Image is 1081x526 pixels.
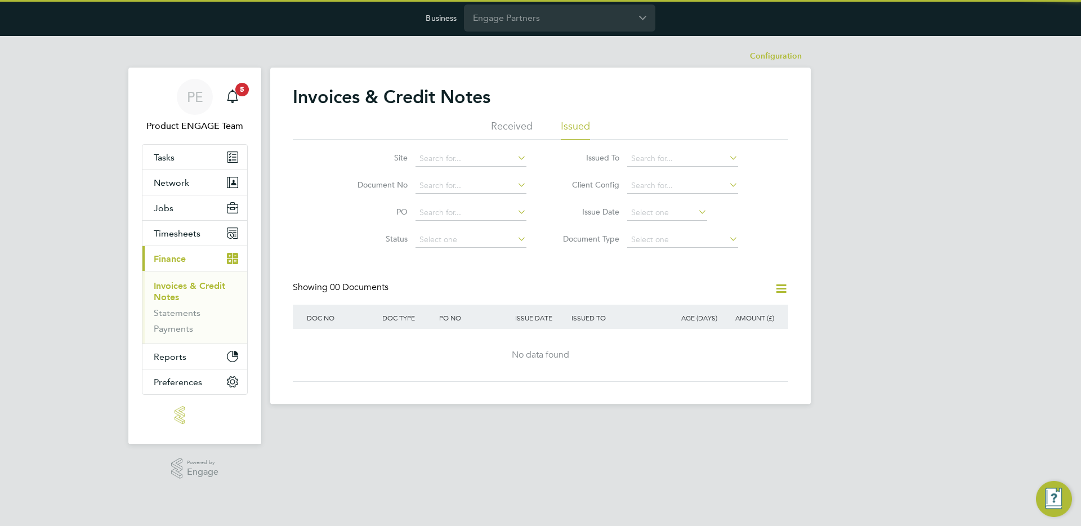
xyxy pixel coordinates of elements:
div: PO NO [436,305,512,331]
div: ISSUE DATE [512,305,569,331]
span: Tasks [154,152,175,163]
label: PO [343,207,408,217]
h2: Invoices & Credit Notes [293,86,490,108]
button: Timesheets [142,221,247,246]
div: DOC NO [304,305,379,331]
input: Search for... [627,151,738,167]
div: DOC TYPE [379,305,436,331]
input: Select one [627,205,707,221]
img: engage-logo-retina.png [175,406,215,424]
nav: Main navigation [128,68,261,444]
li: Issued [561,119,590,140]
button: Jobs [142,195,247,220]
button: Engage Resource Center [1036,481,1072,517]
input: Search for... [416,205,526,221]
button: Reports [142,344,247,369]
span: Reports [154,351,186,362]
a: 5 [221,79,244,115]
a: Tasks [142,145,247,170]
a: Powered byEngage [171,458,219,479]
span: Product ENGAGE Team [142,119,248,133]
label: Status [343,234,408,244]
label: Client Config [555,180,619,190]
input: Select one [416,232,526,248]
a: PEProduct ENGAGE Team [142,79,248,133]
span: Finance [154,253,186,264]
button: Network [142,170,247,195]
label: Document No [343,180,408,190]
div: Showing [293,282,391,293]
span: Powered by [187,458,218,467]
span: Jobs [154,203,173,213]
span: Preferences [154,377,202,387]
span: 00 Documents [330,282,388,293]
label: Issue Date [555,207,619,217]
label: Site [343,153,408,163]
input: Search for... [416,151,526,167]
input: Search for... [416,178,526,194]
div: No data found [304,349,777,361]
label: Document Type [555,234,619,244]
input: Select one [627,232,738,248]
button: Finance [142,246,247,271]
li: Received [491,119,533,140]
span: Engage [187,467,218,477]
div: AMOUNT (£) [720,305,777,331]
label: Business [426,13,457,23]
a: Payments [154,323,193,334]
span: Network [154,177,189,188]
div: ISSUED TO [569,305,663,331]
button: Preferences [142,369,247,394]
label: Issued To [555,153,619,163]
li: Configuration [750,45,802,68]
div: AGE (DAYS) [663,305,720,331]
a: Statements [154,307,200,318]
input: Search for... [627,178,738,194]
span: 5 [235,83,249,96]
div: Finance [142,271,247,344]
a: Invoices & Credit Notes [154,280,225,302]
span: Timesheets [154,228,200,239]
span: PE [187,90,203,104]
a: Go to home page [142,406,248,424]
